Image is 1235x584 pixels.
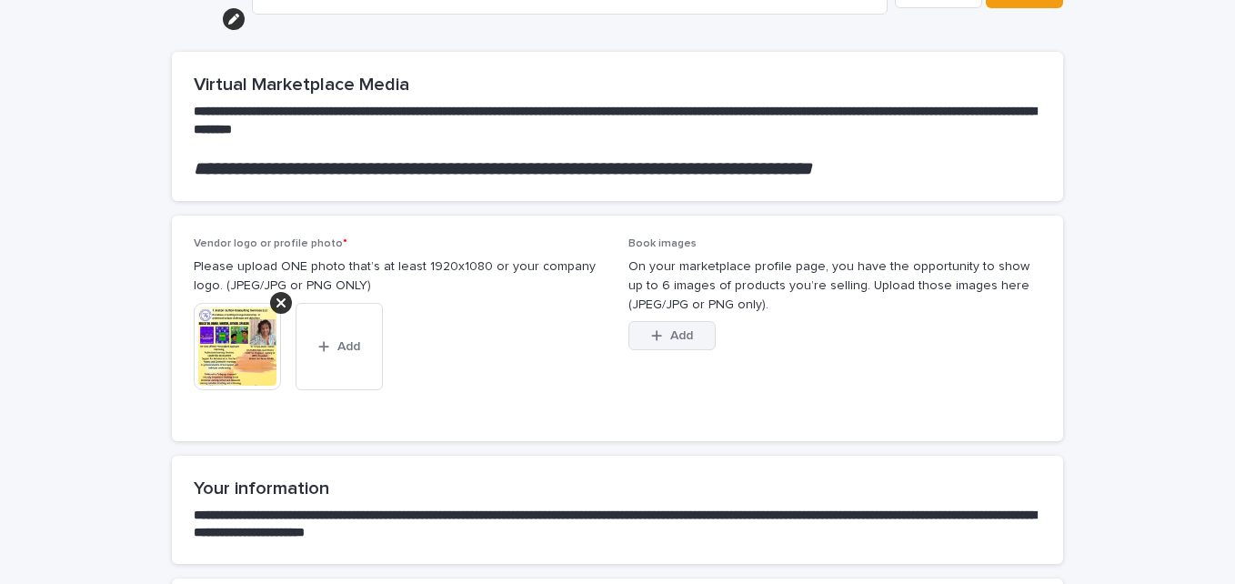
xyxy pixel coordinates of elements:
p: Please upload ONE photo that’s at least 1920x1080 or your company logo. (JPEG/JPG or PNG ONLY) [194,257,607,296]
span: Vendor logo or profile photo [194,238,347,249]
h2: Your information [194,478,1041,499]
button: Add [296,303,383,390]
span: Book images [628,238,697,249]
span: Add [337,340,360,353]
span: Add [670,329,693,342]
h2: Virtual Marketplace Media [194,74,1041,96]
p: On your marketplace profile page, you have the opportunity to show up to 6 images of products you... [628,257,1041,314]
button: Add [628,321,716,350]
